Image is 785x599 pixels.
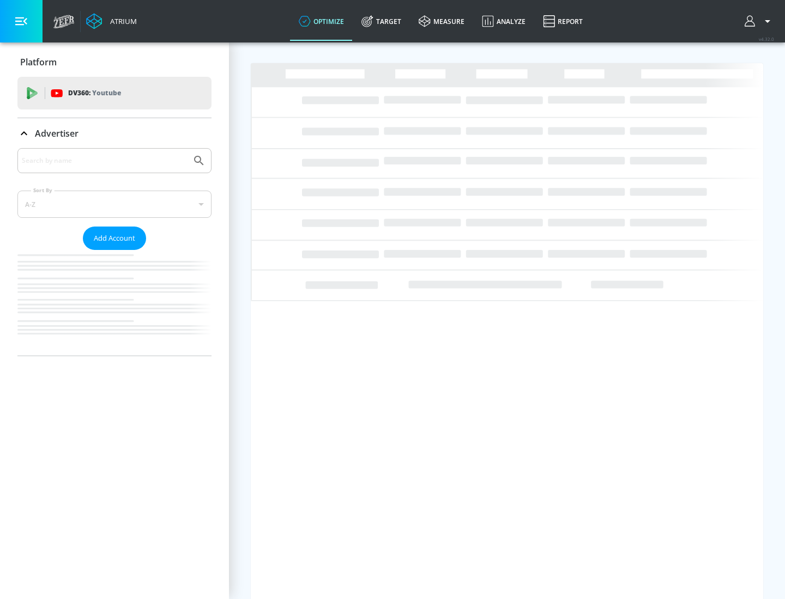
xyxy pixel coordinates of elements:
[17,47,212,77] div: Platform
[290,2,353,41] a: optimize
[353,2,410,41] a: Target
[92,87,121,99] p: Youtube
[20,56,57,68] p: Platform
[106,16,137,26] div: Atrium
[473,2,534,41] a: Analyze
[35,127,78,139] p: Advertiser
[94,232,135,245] span: Add Account
[17,118,212,149] div: Advertiser
[17,77,212,109] div: DV360: Youtube
[86,13,137,29] a: Atrium
[17,191,212,218] div: A-Z
[22,154,187,168] input: Search by name
[534,2,591,41] a: Report
[17,250,212,356] nav: list of Advertiser
[31,187,55,194] label: Sort By
[410,2,473,41] a: measure
[17,148,212,356] div: Advertiser
[759,36,774,42] span: v 4.32.0
[83,227,146,250] button: Add Account
[68,87,121,99] p: DV360:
